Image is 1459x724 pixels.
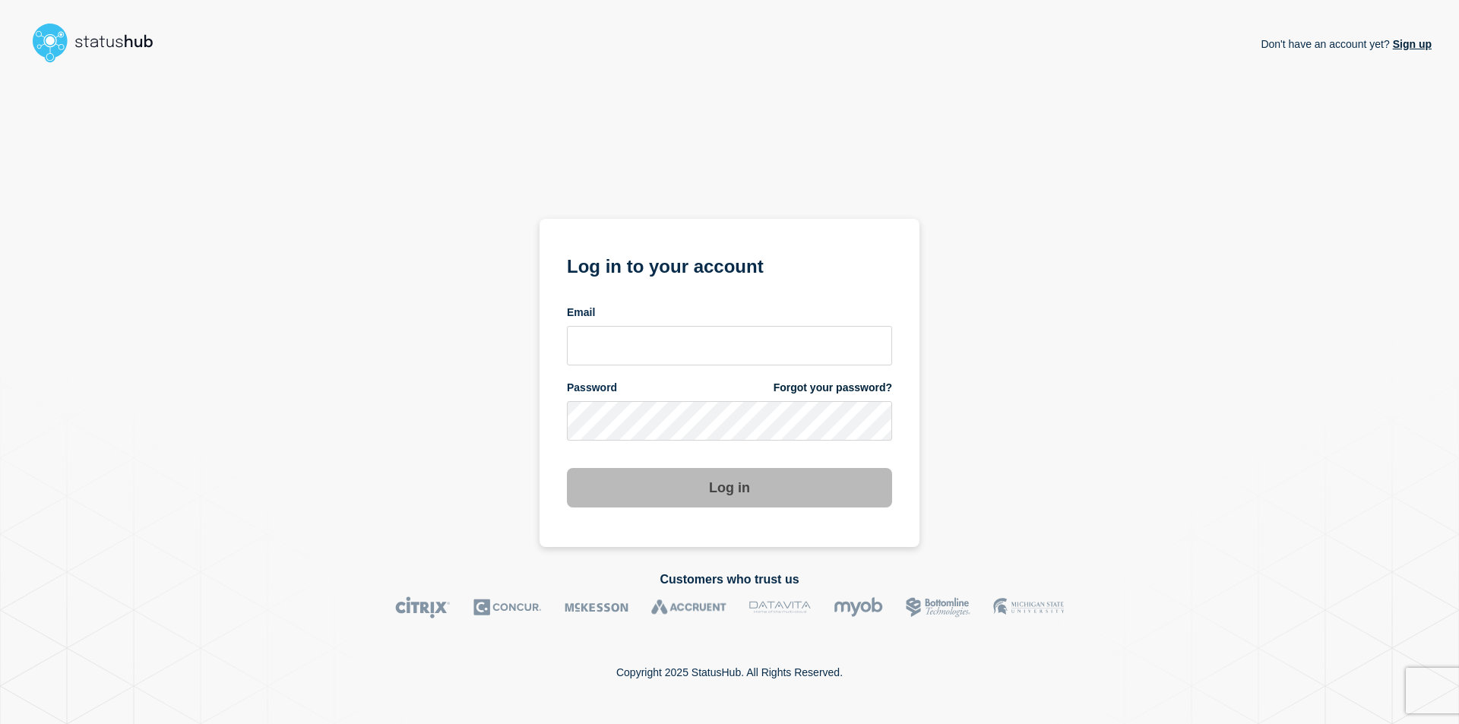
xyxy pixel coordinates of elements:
h2: Customers who trust us [27,573,1432,586]
img: MSU logo [993,596,1064,618]
span: Password [567,381,617,395]
span: Email [567,305,595,320]
img: Citrix logo [395,596,451,618]
p: Copyright 2025 StatusHub. All Rights Reserved. [616,666,843,678]
img: DataVita logo [749,596,811,618]
p: Don't have an account yet? [1261,26,1432,62]
a: Forgot your password? [774,381,892,395]
img: myob logo [834,596,883,618]
input: password input [567,401,892,441]
img: Accruent logo [651,596,726,618]
img: Bottomline logo [906,596,970,618]
a: Sign up [1390,38,1432,50]
input: email input [567,326,892,365]
img: Concur logo [473,596,542,618]
button: Log in [567,468,892,507]
img: McKesson logo [565,596,628,618]
h1: Log in to your account [567,251,892,279]
img: StatusHub logo [27,18,172,67]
